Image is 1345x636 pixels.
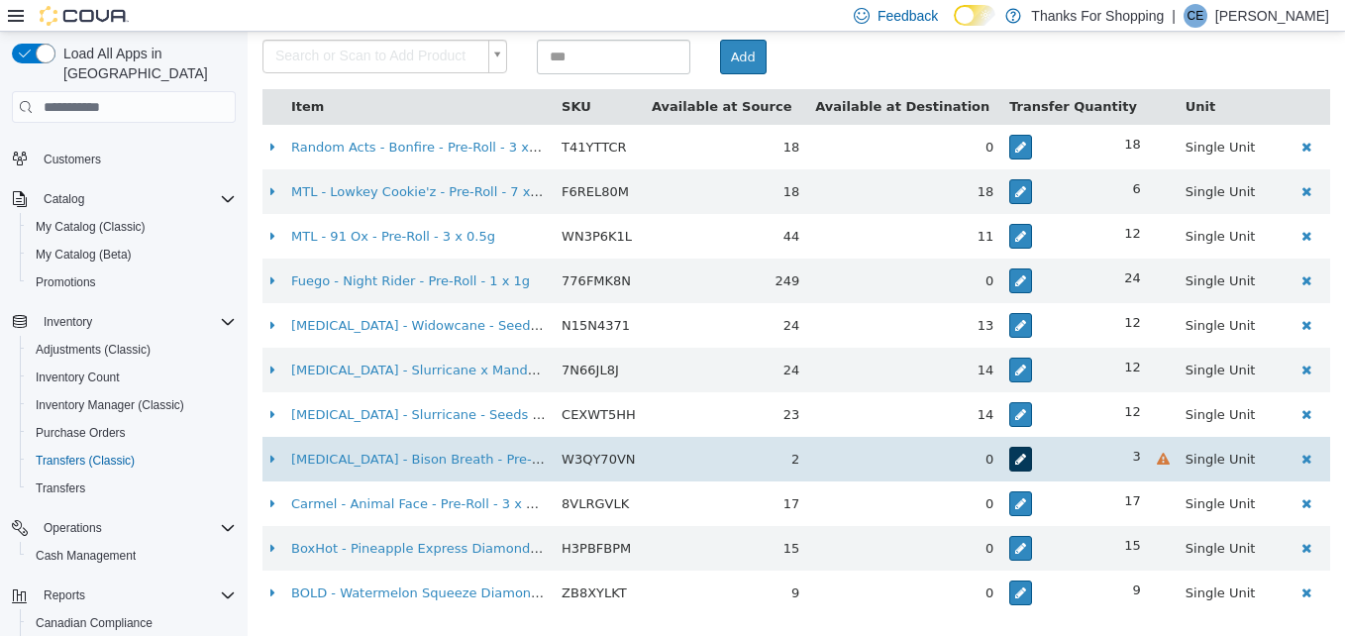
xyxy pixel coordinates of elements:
a: MTL - Lowkey Cookie'z - Pre-Roll - 7 x 0.5g [44,153,315,167]
span: 13 [730,286,747,301]
span: Adjustments (Classic) [36,342,151,358]
button: Delete [1043,413,1075,442]
a: Customers [36,148,109,171]
a: Inventory Count [28,366,128,389]
div: 12 [762,371,893,390]
a: Promotions [28,270,104,294]
span: Single Unit [938,286,1008,301]
span: 0 [738,509,746,524]
img: Cova [40,6,129,26]
span: Inventory [36,310,236,334]
button: Transfers (Classic) [20,447,244,475]
button: Delete [1043,146,1075,174]
button: Reports [36,583,93,607]
span: Catalog [44,191,84,207]
button: Inventory [36,310,100,334]
button: Adjustments (Classic) [20,336,244,364]
a: [MEDICAL_DATA] - Bison Breath - Pre-Roll - 10 x 0.5g [44,420,381,435]
span: Single Unit [938,197,1008,212]
span: 11 [730,197,747,212]
a: Search or Scan to Add Product [15,8,259,42]
span: Promotions [36,274,96,290]
span: 44 [536,197,553,212]
span: Inventory Manager (Classic) [28,393,236,417]
a: BoxHot - Pineapple Express Diamond Doobies - Infused Pre-Roll - 2 x 0.5g [44,509,517,524]
span: ZB8XYLKT [314,554,379,569]
p: [PERSON_NAME] [1215,4,1329,28]
span: 776FMK8N [314,242,383,257]
button: Catalog [36,187,92,211]
span: CE [1188,4,1204,28]
a: Carmel - Animal Face - Pre-Roll - 3 x 0.5g [44,465,307,479]
span: CEXWT5HH [314,375,388,390]
button: Transfer Quantity [762,65,893,85]
a: My Catalog (Beta) [28,243,140,266]
div: 9 [762,549,893,569]
button: Cash Management [20,542,244,570]
span: Customers [36,146,236,170]
span: Cash Management [28,544,236,568]
span: Single Unit [938,465,1008,479]
a: BOLD - Watermelon Squeeze Diamond - Infused Pre-Roll - 5 x 0.4g [44,554,469,569]
span: Purchase Orders [36,425,126,441]
span: Inventory [44,314,92,330]
span: 2 [544,420,552,435]
div: 12 [762,326,893,346]
span: 17 [536,465,553,479]
div: 24 [762,237,893,257]
span: Single Unit [938,331,1008,346]
button: Transfers [20,475,244,502]
span: Purchase Orders [28,421,236,445]
div: 12 [762,192,893,212]
span: 14 [730,331,747,346]
span: Reports [36,583,236,607]
button: Catalog [4,185,244,213]
span: My Catalog (Beta) [28,243,236,266]
span: 0 [738,554,746,569]
span: Transfers (Classic) [28,449,236,473]
button: Delete [1043,279,1075,308]
a: Inventory Manager (Classic) [28,393,192,417]
button: Delete [1043,547,1075,576]
span: Promotions [28,270,236,294]
a: [MEDICAL_DATA] - Slurricane - Seeds - 5 x 1g [44,375,334,390]
span: 24 [536,286,553,301]
button: Delete [1043,190,1075,219]
span: H3PBFBPM [314,509,383,524]
span: 18 [536,153,553,167]
button: Promotions [20,268,244,296]
span: Single Unit [938,375,1008,390]
span: WN3P6K1L [314,197,384,212]
span: 7N66JL8J [314,331,371,346]
span: Single Unit [938,242,1008,257]
div: 18 [762,103,893,123]
span: Feedback [878,6,938,26]
a: [MEDICAL_DATA] - Widowcane - Seeds - 5 x 1g [44,286,343,301]
a: My Catalog (Classic) [28,215,154,239]
span: 0 [738,242,746,257]
span: T41YTTCR [314,108,378,123]
button: Inventory Manager (Classic) [20,391,244,419]
p: | [1172,4,1176,28]
button: Delete [1043,101,1075,130]
a: [MEDICAL_DATA] - Slurricane x Mandarin Cookies - Seeds - 5 x 1g [44,331,465,346]
span: My Catalog (Classic) [28,215,236,239]
a: Random Acts - Bonfire - Pre-Roll - 3 x 0.5g [44,108,314,123]
span: Transfers [28,477,236,500]
div: 12 [762,281,893,301]
button: Reports [4,582,244,609]
span: 15 [536,509,553,524]
button: Delete [1043,235,1075,264]
span: My Catalog (Beta) [36,247,132,263]
a: Canadian Compliance [28,611,160,635]
span: 24 [536,331,553,346]
div: 15 [762,504,893,524]
div: Cliff Evans [1184,4,1207,28]
a: Adjustments (Classic) [28,338,158,362]
span: 0 [738,420,746,435]
button: Delete [1043,458,1075,486]
span: Inventory Manager (Classic) [36,397,184,413]
button: Customers [4,144,244,172]
button: Delete [1043,324,1075,353]
span: Reports [44,587,85,603]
